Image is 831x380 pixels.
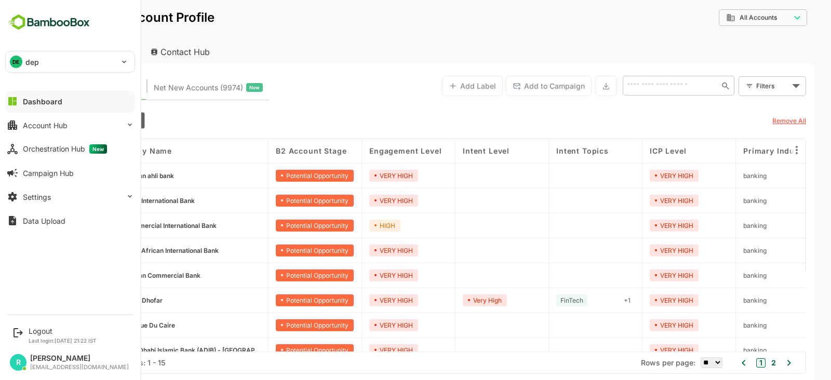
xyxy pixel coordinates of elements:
div: Filters [720,80,753,91]
span: B2 Account Stage [239,146,310,155]
div: HIGH [333,220,364,232]
div: DE [10,56,22,68]
div: VERY HIGH [613,269,662,281]
span: All Accounts [703,14,741,21]
div: Potential Opportunity [239,245,317,256]
div: VERY HIGH [333,344,382,356]
div: VERY HIGH [613,319,662,331]
div: [EMAIL_ADDRESS][DOMAIN_NAME] [30,364,129,371]
span: Arab African International Bank [89,247,182,254]
button: back [18,10,34,25]
div: Potential Opportunity [239,294,317,306]
span: Arab International Bank [89,197,158,205]
span: Intent Level [426,146,473,155]
span: Rows per page: [605,358,659,367]
div: All Accounts [682,8,771,28]
button: Account Hub [5,115,135,135]
button: Orchestration HubNew [5,139,135,159]
div: Very High [426,294,471,306]
button: Campaign Hub [5,162,135,183]
span: banking [707,296,730,304]
div: [PERSON_NAME] [30,354,129,363]
div: Logout [29,327,97,335]
span: Bank Dhofar [89,296,126,304]
span: New [89,144,107,154]
span: Jordan ahli bank [89,172,138,180]
img: BambooboxFullLogoMark.5f36c76dfaba33ec1ec1367b70bb1252.svg [5,12,93,32]
div: Potential Opportunity [239,195,317,207]
div: Contact Hub [106,40,183,63]
span: Banque Du Caire [89,321,139,329]
div: Newly surfaced ICP-fit accounts from Intent, Website, LinkedIn, and other engagement signals. [117,81,226,94]
div: R [10,354,26,371]
div: Data Upload [23,216,65,225]
span: banking [707,321,730,329]
span: banking [707,222,730,229]
button: Settings [5,186,135,207]
div: VERY HIGH [613,245,662,256]
span: Abu Dhabi Islamic Bank (ADIB) - Egypt [89,346,224,354]
span: Company name [73,146,136,155]
span: Known accounts you’ve identified to target - imported from CRM, Offline upload, or promoted from ... [31,81,105,94]
span: Net New Accounts ( 9974 ) [117,81,207,94]
span: Intent Topics [520,146,572,155]
div: B2 Account Stage [25,112,109,129]
button: Dashboard [5,91,135,112]
span: ICP Level [613,146,650,155]
span: banking [707,197,730,205]
div: VERY HIGH [333,319,382,331]
p: dep [25,57,39,67]
div: VERY HIGH [613,344,662,356]
div: VERY HIGH [613,294,662,306]
div: VERY HIGH [613,170,662,182]
span: Primary Industry [707,146,774,155]
div: VERY HIGH [333,195,382,207]
button: 1 [720,358,729,368]
div: Dashboard [23,97,62,106]
span: banking [707,172,730,180]
div: Filters [719,75,770,97]
div: VERY HIGH [333,294,382,306]
p: Last login: [DATE] 21:22 IST [29,337,97,344]
div: VERY HIGH [333,170,382,182]
div: Potential Opportunity [239,269,317,281]
button: Add Label [406,76,466,96]
button: Data Upload [5,210,135,231]
span: New [213,81,223,94]
div: Potential Opportunity [239,319,317,331]
div: Orchestration Hub [23,144,107,154]
div: VERY HIGH [333,245,382,256]
div: DEdep [6,51,135,72]
button: Add to Campaign [470,76,555,96]
span: banking [707,272,730,279]
div: Potential Opportunity [239,344,317,356]
u: Remove All [736,117,770,125]
span: B2 Account Stage [31,116,88,125]
span: Engagement Level [333,146,405,155]
div: VERY HIGH [613,195,662,207]
div: + 1 [583,294,598,306]
div: Campaign Hub [23,169,74,178]
div: Total Rows: 17 | Rows: 1 - 15 [31,358,129,367]
button: 2 [732,357,740,369]
span: banking [707,247,730,254]
div: Potential Opportunity [239,170,317,182]
div: VERY HIGH [613,220,662,232]
div: Settings [23,193,51,201]
div: Account Hub [17,40,102,63]
div: VERY HIGH [333,269,382,281]
span: FinTech [524,296,547,304]
span: banking [707,346,730,354]
span: Jordan Commercial Bank [89,272,164,279]
p: Unified Account Profile [39,11,178,24]
div: Account Hub [23,121,68,130]
span: Commercial International Bank [89,222,180,229]
button: Export the selected data as CSV [559,76,581,96]
div: All Accounts [690,13,754,22]
div: Potential Opportunity [239,220,317,232]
